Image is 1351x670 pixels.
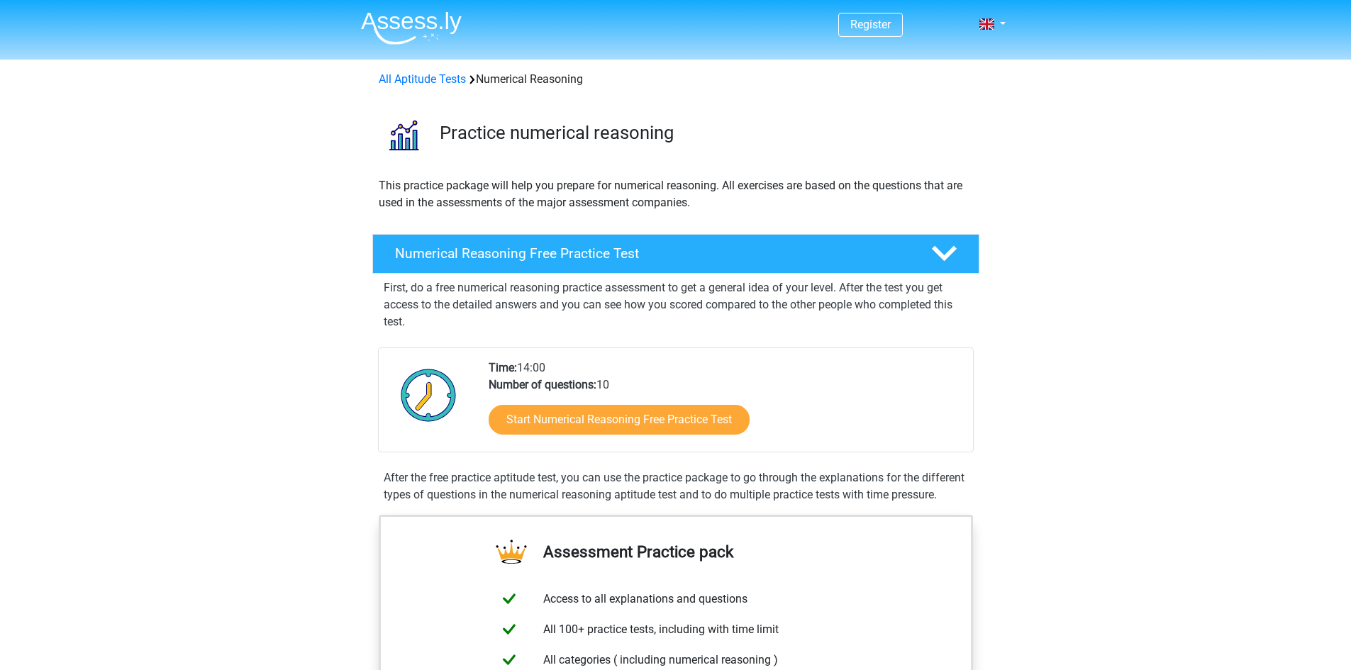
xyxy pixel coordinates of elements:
div: 14:00 10 [478,359,972,452]
div: After the free practice aptitude test, you can use the practice package to go through the explana... [378,469,974,503]
b: Number of questions: [489,378,596,391]
a: Numerical Reasoning Free Practice Test [367,234,985,274]
b: Time: [489,361,517,374]
img: numerical reasoning [373,105,433,165]
h3: Practice numerical reasoning [440,122,968,144]
h4: Numerical Reasoning Free Practice Test [395,245,908,262]
a: Start Numerical Reasoning Free Practice Test [489,405,750,435]
p: First, do a free numerical reasoning practice assessment to get a general idea of your level. Aft... [384,279,968,330]
a: Register [850,18,891,31]
img: Assessly [361,11,462,45]
a: All Aptitude Tests [379,72,466,86]
p: This practice package will help you prepare for numerical reasoning. All exercises are based on t... [379,177,973,211]
img: Clock [393,359,465,430]
div: Numerical Reasoning [373,71,979,88]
